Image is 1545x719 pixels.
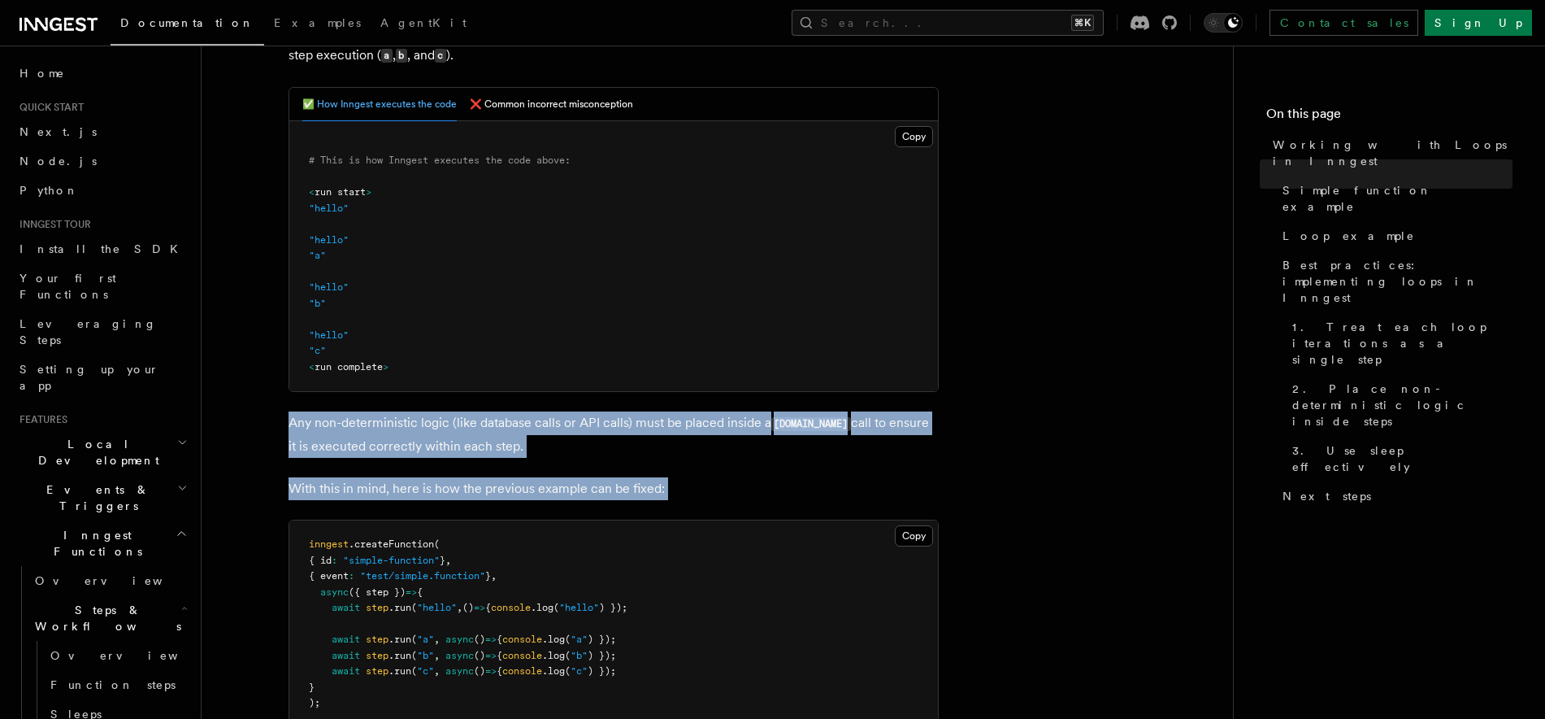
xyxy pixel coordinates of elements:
[309,298,326,309] span: "b"
[565,665,571,677] span: (
[542,650,565,661] span: .log
[332,634,360,645] span: await
[470,88,633,121] button: ❌ Common incorrect misconception
[434,650,440,661] span: ,
[1266,130,1512,176] a: Working with Loops in Inngest
[302,88,457,121] button: ✅ How Inngest executes the code
[771,417,851,431] code: [DOMAIN_NAME]
[13,117,191,146] a: Next.js
[417,650,434,661] span: "b"
[485,665,497,677] span: =>
[411,650,417,661] span: (
[1276,221,1512,251] a: Loop example
[411,665,417,677] span: (
[332,555,337,566] span: :
[1292,442,1512,475] span: 3. Use sleep effectively
[457,602,462,613] span: ,
[309,203,349,214] span: "hello"
[1292,319,1512,368] span: 1. Treat each loop iterations as a single step
[462,602,474,613] span: ()
[349,538,434,550] span: .createFunction
[289,412,939,458] p: Any non-deterministic logic (like database calls or API calls) must be placed inside a call to en...
[1204,13,1243,33] button: Toggle dark mode
[366,186,371,198] span: >
[1276,251,1512,312] a: Best practices: implementing loops in Inngest
[264,5,371,44] a: Examples
[485,634,497,645] span: =>
[1266,104,1512,130] h4: On this page
[366,650,388,661] span: step
[1273,137,1512,169] span: Working with Loops in Inngest
[366,634,388,645] span: step
[588,665,616,677] span: ) });
[485,570,491,582] span: }
[474,602,485,613] span: =>
[28,602,181,634] span: Steps & Workflows
[485,602,491,613] span: {
[309,682,315,693] span: }
[13,475,191,521] button: Events & Triggers
[332,602,360,613] span: await
[13,101,84,114] span: Quick start
[571,665,588,677] span: "c"
[588,634,616,645] span: ) });
[309,155,571,166] span: # This is how Inngest executes the code above:
[309,361,315,373] span: <
[1286,436,1512,482] a: 3. Use sleep effectively
[309,250,326,261] span: "a"
[1286,312,1512,374] a: 1. Treat each loop iterations as a single step
[289,477,939,500] p: With this in mind, here is how the previous example can be fixed:
[309,329,349,341] span: "hello"
[388,650,411,661] span: .run
[565,650,571,661] span: (
[309,345,326,356] span: "c"
[366,665,388,677] span: step
[1276,176,1512,221] a: Simple function example
[445,650,474,661] span: async
[309,538,349,550] span: inngest
[20,125,97,138] span: Next.js
[349,570,354,582] span: :
[44,641,191,670] a: Overview
[28,566,191,595] a: Overview
[309,697,320,708] span: );
[406,586,417,598] span: =>
[13,234,191,264] a: Install the SDK
[388,665,411,677] span: .run
[332,650,360,661] span: await
[380,16,467,29] span: AgentKit
[381,49,393,63] code: a
[565,634,571,645] span: (
[388,602,411,613] span: .run
[497,634,502,645] span: {
[343,555,440,566] span: "simple-function"
[1276,482,1512,511] a: Next steps
[13,429,191,475] button: Local Development
[35,574,202,587] span: Overview
[599,602,627,613] span: ) });
[445,634,474,645] span: async
[417,586,423,598] span: {
[309,186,315,198] span: <
[497,665,502,677] span: {
[1282,488,1371,504] span: Next steps
[20,242,188,255] span: Install the SDK
[309,281,349,293] span: "hello"
[571,634,588,645] span: "a"
[434,665,440,677] span: ,
[332,665,360,677] span: await
[20,65,65,81] span: Home
[309,234,349,246] span: "hello"
[28,595,191,641] button: Steps & Workflows
[274,16,361,29] span: Examples
[13,527,176,560] span: Inngest Functions
[1071,15,1094,31] kbd: ⌘K
[13,176,191,205] a: Python
[553,602,559,613] span: (
[50,649,218,662] span: Overview
[1282,228,1415,244] span: Loop example
[440,555,445,566] span: }
[445,555,451,566] span: ,
[895,126,933,147] button: Copy
[20,155,97,168] span: Node.js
